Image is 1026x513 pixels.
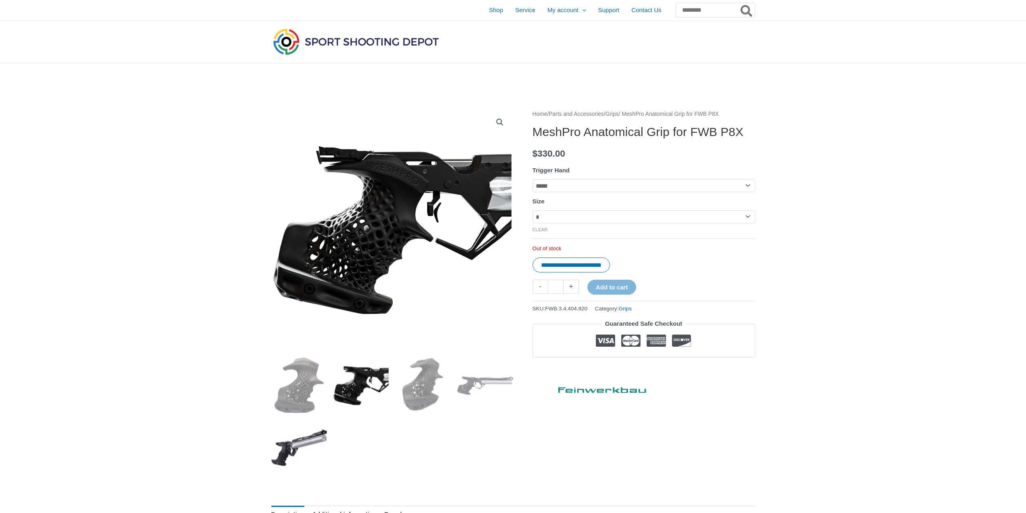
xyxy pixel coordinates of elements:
img: Sport Shooting Depot [271,27,441,57]
iframe: Customer reviews powered by Trustpilot [533,364,755,373]
a: + [564,280,579,294]
img: MeshPro Anatomical Grip for FWB P8X - Image 2 [333,357,389,413]
bdi: 330.00 [533,149,565,159]
button: Add to cart [587,280,636,295]
a: Grips [606,111,619,117]
p: Out of stock [533,245,755,252]
span: $ [533,149,538,159]
a: Clear options [533,227,548,232]
a: Parts and Accessories [549,111,604,117]
input: Product quantity [548,280,564,294]
a: - [533,280,548,294]
img: MeshPro Anatomical Grip for FWB P8X - Image 5 [271,419,327,475]
label: Trigger Hand [533,167,570,174]
a: Home [533,111,547,117]
a: Grips [618,306,631,312]
img: MeshPro Anatomical Grip for FWB P8X - Image 3 [395,357,451,413]
a: Feinwerkbau [533,379,653,397]
h1: MeshPro Anatomical Grip for FWB P8X [533,125,755,139]
legend: Guaranteed Safe Checkout [602,318,686,329]
label: Size [533,198,545,205]
img: MeshPro Anatomical Grip for FWB P8X [271,357,327,413]
span: SKU: [533,304,588,314]
nav: Breadcrumb [533,109,755,119]
button: Search [739,3,755,17]
img: MeshPro Anatomical Grip for FWB P8X - Image 4 [457,357,513,413]
span: Category: [595,304,632,314]
span: FWB.3.4.404.920 [545,306,587,312]
a: View full-screen image gallery [493,115,507,130]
